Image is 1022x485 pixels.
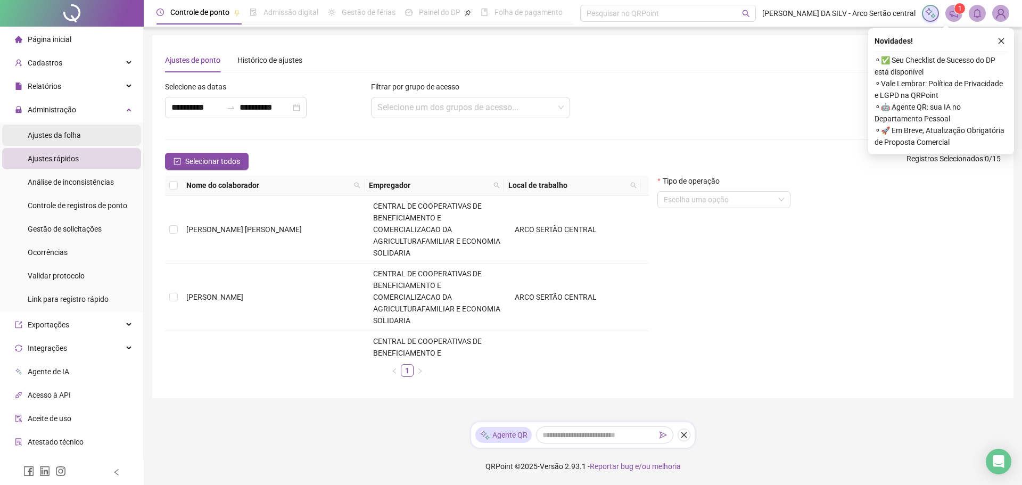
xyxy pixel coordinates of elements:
[480,430,490,441] img: sparkle-icon.fc2bf0ac1784a2077858766a79e2daf3.svg
[170,8,229,17] span: Controle de ponto
[508,179,626,191] span: Local de trabalho
[391,368,398,374] span: left
[28,105,76,114] span: Administração
[28,344,67,352] span: Integrações
[481,9,488,16] span: book
[875,125,1008,148] span: ⚬ 🚀 Em Breve, Atualização Obrigatória de Proposta Comercial
[342,8,395,17] span: Gestão de férias
[186,293,243,301] span: [PERSON_NAME]
[28,131,81,139] span: Ajustes da folha
[28,248,68,257] span: Ocorrências
[958,5,962,12] span: 1
[993,5,1009,21] img: 87189
[174,158,181,165] span: check-square
[540,462,563,471] span: Versão
[630,182,637,188] span: search
[186,225,302,234] span: [PERSON_NAME] [PERSON_NAME]
[354,182,360,188] span: search
[165,54,220,66] div: Ajustes de ponto
[28,414,71,423] span: Aceite de uso
[28,154,79,163] span: Ajustes rápidos
[742,10,750,18] span: search
[494,8,563,17] span: Folha de pagamento
[875,35,913,47] span: Novidades !
[875,78,1008,101] span: ⚬ Vale Lembrar: Política de Privacidade e LGPD na QRPoint
[23,466,34,476] span: facebook
[15,59,22,67] span: user-add
[680,431,688,439] span: close
[419,8,460,17] span: Painel do DP
[628,177,639,193] span: search
[28,391,71,399] span: Acesso à API
[491,177,502,193] span: search
[185,155,240,167] span: Selecionar todos
[475,427,532,443] div: Agente QR
[972,9,982,18] span: bell
[352,177,362,193] span: search
[237,54,302,66] div: Histórico de ajustes
[39,466,50,476] span: linkedin
[186,179,350,191] span: Nome do colaborador
[417,368,423,374] span: right
[465,10,471,16] span: pushpin
[493,182,500,188] span: search
[263,8,318,17] span: Admissão digital
[165,81,233,93] label: Selecione as datas
[949,9,959,18] span: notification
[954,3,965,14] sup: 1
[28,82,61,91] span: Relatórios
[762,7,916,19] span: [PERSON_NAME] DA SILV - Arco Sertão central
[15,36,22,43] span: home
[401,364,414,377] li: 1
[55,466,66,476] span: instagram
[15,438,22,446] span: solution
[28,272,85,280] span: Validar protocolo
[234,10,240,16] span: pushpin
[113,468,120,476] span: left
[515,225,597,234] span: ARCO SERTÃO CENTRAL
[401,365,413,376] a: 1
[28,59,62,67] span: Cadastros
[15,344,22,352] span: sync
[250,9,257,16] span: file-done
[906,154,983,163] span: Registros Selecionados
[227,103,235,112] span: swap-right
[15,415,22,422] span: audit
[657,175,726,187] label: Tipo de operação
[373,202,500,257] span: CENTRAL DE COOPERATIVAS DE BENEFICIAMENTO E COMERCIALIZACAO DA AGRICULTURAFAMILIAR E ECONOMIA SOL...
[28,35,71,44] span: Página inicial
[28,367,69,376] span: Agente de IA
[986,449,1011,474] div: Open Intercom Messenger
[369,179,489,191] span: Empregador
[371,81,466,93] label: Filtrar por grupo de acesso
[906,153,1001,170] span: : 0 / 15
[165,153,249,170] button: Selecionar todos
[28,295,109,303] span: Link para registro rápido
[590,462,681,471] span: Reportar bug e/ou melhoria
[414,364,426,377] button: right
[388,364,401,377] li: Página anterior
[388,364,401,377] button: left
[15,321,22,328] span: export
[28,178,114,186] span: Análise de inconsistências
[373,269,500,325] span: CENTRAL DE COOPERATIVAS DE BENEFICIAMENTO E COMERCIALIZACAO DA AGRICULTURAFAMILIAR E ECONOMIA SOL...
[28,320,69,329] span: Exportações
[875,54,1008,78] span: ⚬ ✅ Seu Checklist de Sucesso do DP está disponível
[28,225,102,233] span: Gestão de solicitações
[15,106,22,113] span: lock
[660,431,667,439] span: send
[998,37,1005,45] span: close
[144,448,1022,485] footer: QRPoint © 2025 - 2.93.1 -
[328,9,335,16] span: sun
[925,7,936,19] img: sparkle-icon.fc2bf0ac1784a2077858766a79e2daf3.svg
[875,101,1008,125] span: ⚬ 🤖 Agente QR: sua IA no Departamento Pessoal
[15,83,22,90] span: file
[156,9,164,16] span: clock-circle
[28,201,127,210] span: Controle de registros de ponto
[515,293,597,301] span: ARCO SERTÃO CENTRAL
[15,391,22,399] span: api
[405,9,413,16] span: dashboard
[28,438,84,446] span: Atestado técnico
[227,103,235,112] span: to
[414,364,426,377] li: Próxima página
